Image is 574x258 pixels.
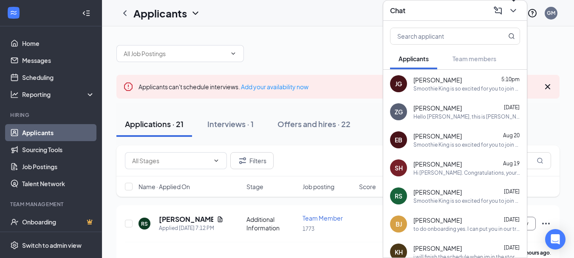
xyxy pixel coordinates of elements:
[506,4,520,17] button: ChevronDown
[493,6,503,16] svg: ComposeMessage
[22,52,95,69] a: Messages
[82,9,90,17] svg: Collapse
[10,90,19,99] svg: Analysis
[508,33,515,40] svg: MagnifyingGlass
[547,9,555,17] div: GM
[303,214,343,222] span: Team Member
[413,188,462,196] span: [PERSON_NAME]
[413,197,520,204] div: Smoothie King is so excited for you to join our team! Do you know anyone else who might be intere...
[124,49,226,58] input: All Job Postings
[238,156,248,166] svg: Filter
[503,160,520,167] span: Aug 19
[10,201,93,208] div: Team Management
[537,157,543,164] svg: MagnifyingGlass
[504,104,520,111] span: [DATE]
[10,111,93,119] div: Hiring
[413,225,520,232] div: to do onboarding yes. I can put you in our training module site and into our schedueling app/ sit...
[395,164,403,172] div: SH
[123,82,133,92] svg: Error
[413,216,462,224] span: [PERSON_NAME]
[22,241,82,249] div: Switch to admin view
[159,215,213,224] h5: [PERSON_NAME]
[22,90,95,99] div: Reporting
[504,188,520,195] span: [DATE]
[217,216,223,223] svg: Document
[139,83,308,91] span: Applicants can't schedule interviews.
[503,132,520,139] span: Aug 20
[395,248,403,256] div: KH
[522,249,550,256] b: 4 hours ago
[413,104,462,112] span: [PERSON_NAME]
[22,175,95,192] a: Talent Network
[213,157,220,164] svg: ChevronDown
[491,4,505,17] button: ComposeMessage
[22,213,95,230] a: OnboardingCrown
[133,6,187,20] h1: Applicants
[207,119,254,129] div: Interviews · 1
[303,226,314,232] span: 1773
[396,220,402,228] div: BJ
[22,124,95,141] a: Applicants
[395,79,402,88] div: JG
[413,85,520,92] div: Smoothie King is so excited for you to join our team! Do you know anyone else who might be intere...
[246,215,298,232] div: Additional Information
[413,132,462,140] span: [PERSON_NAME]
[22,35,95,52] a: Home
[543,82,553,92] svg: Cross
[527,8,537,18] svg: QuestionInfo
[22,141,95,158] a: Sourcing Tools
[413,141,520,148] div: Smoothie King is so excited for you to join our team! Do you know anyone else who might be intere...
[22,230,95,247] a: TeamCrown
[399,55,429,62] span: Applicants
[120,8,130,18] svg: ChevronLeft
[246,182,263,191] span: Stage
[241,83,308,91] a: Add your availability now
[395,192,402,200] div: RS
[413,160,462,168] span: [PERSON_NAME]
[125,119,184,129] div: Applications · 21
[545,229,566,249] div: Open Intercom Messenger
[504,244,520,251] span: [DATE]
[9,9,18,17] svg: WorkstreamLogo
[139,182,190,191] span: Name · Applied On
[22,158,95,175] a: Job Postings
[190,8,201,18] svg: ChevronDown
[390,6,405,15] h3: Chat
[141,220,148,227] div: RS
[359,182,376,191] span: Score
[413,113,520,120] div: Hello [PERSON_NAME], this is [PERSON_NAME] with Smoothie King. Are you available to come in for a...
[508,6,518,16] svg: ChevronDown
[413,244,462,252] span: [PERSON_NAME]
[452,55,496,62] span: Team members
[159,224,223,232] div: Applied [DATE] 7:12 PM
[395,108,403,116] div: ZG
[230,50,237,57] svg: ChevronDown
[501,76,520,82] span: 5:10pm
[303,182,334,191] span: Job posting
[395,136,402,144] div: EB
[230,152,274,169] button: Filter Filters
[390,28,491,44] input: Search applicant
[132,156,209,165] input: All Stages
[504,216,520,223] span: [DATE]
[413,76,462,84] span: [PERSON_NAME]
[22,69,95,86] a: Scheduling
[277,119,351,129] div: Offers and hires · 22
[413,169,520,176] div: Hi [PERSON_NAME]. Congratulations, your meeting with Smoothie King for Team Member at 1773 is now...
[10,241,19,249] svg: Settings
[541,218,551,229] svg: Ellipses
